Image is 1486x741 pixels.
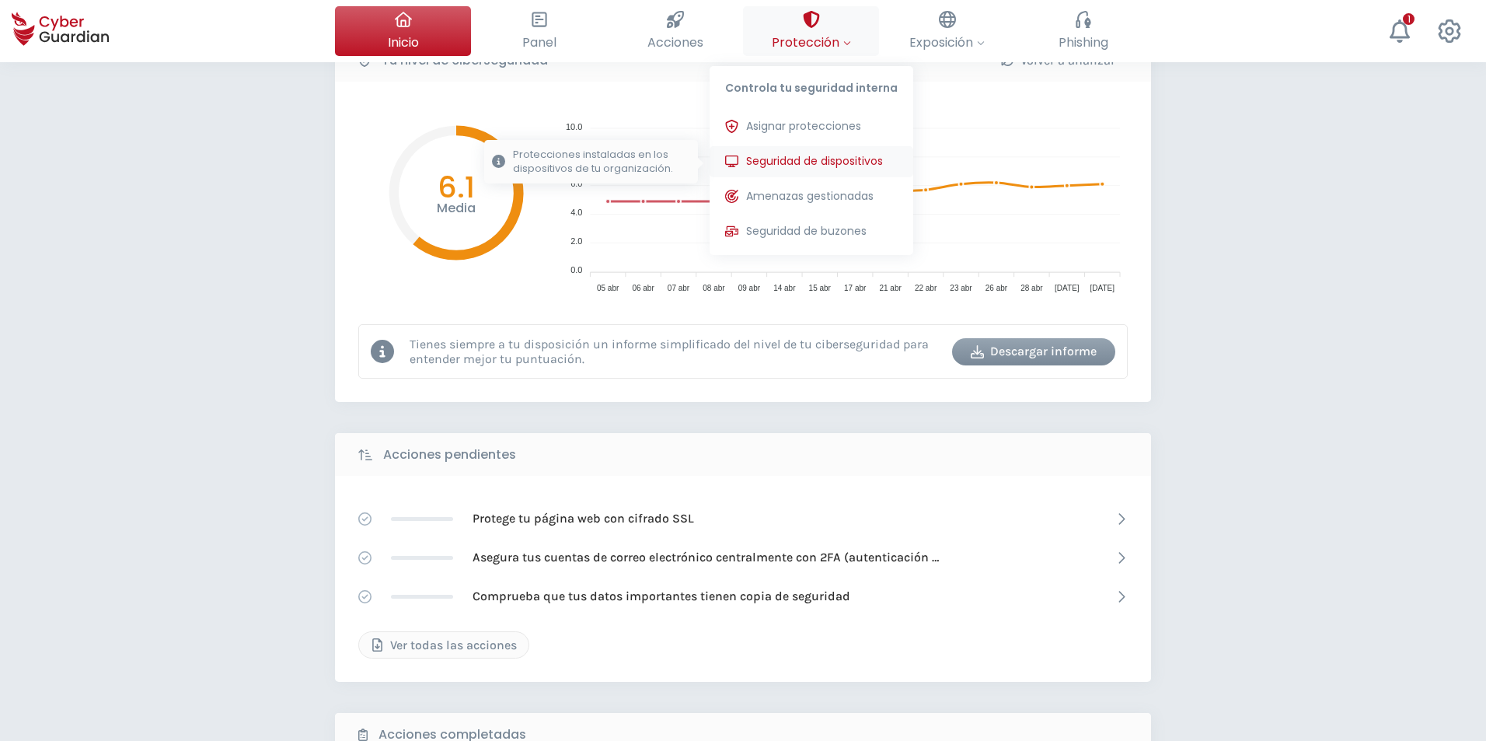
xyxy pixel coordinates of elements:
[607,6,743,56] button: Acciones
[1055,284,1080,292] tspan: [DATE]
[773,284,796,292] tspan: 14 abr
[710,181,913,212] button: Amenazas gestionadas
[358,631,529,659] button: Ver todas las acciones
[388,33,419,52] span: Inicio
[471,6,607,56] button: Panel
[566,122,582,131] tspan: 10.0
[1090,284,1115,292] tspan: [DATE]
[632,284,654,292] tspan: 06 abr
[743,6,879,56] button: ProtecciónControla tu seguridad internaAsignar proteccionesSeguridad de dispositivosProtecciones ...
[473,510,694,527] p: Protege tu página web con cifrado SSL
[844,284,867,292] tspan: 17 abr
[335,6,471,56] button: Inicio
[964,342,1104,361] div: Descargar informe
[952,338,1115,365] button: Descargar informe
[985,284,1008,292] tspan: 26 abr
[570,179,582,188] tspan: 6.0
[522,33,556,52] span: Panel
[371,636,517,655] div: Ver todas las acciones
[710,66,913,103] p: Controla tu seguridad interna
[410,337,940,366] p: Tienes siempre a tu disposición un informe simplificado del nivel de tu ciberseguridad para enten...
[710,146,913,177] button: Seguridad de dispositivosProtecciones instaladas en los dispositivos de tu organización.
[513,148,690,176] p: Protecciones instaladas en los dispositivos de tu organización.
[746,118,861,135] span: Asignar protecciones
[473,588,850,605] p: Comprueba que tus datos importantes tienen copia de seguridad
[746,153,883,170] span: Seguridad de dispositivos
[710,111,913,142] button: Asignar protecciones
[647,33,703,52] span: Acciones
[597,284,619,292] tspan: 05 abr
[738,284,761,292] tspan: 09 abr
[383,446,516,464] b: Acciones pendientes
[1015,6,1151,56] button: Phishing
[746,223,867,239] span: Seguridad de buzones
[1020,284,1043,292] tspan: 28 abr
[772,33,851,52] span: Protección
[950,284,972,292] tspan: 23 abr
[570,236,582,246] tspan: 2.0
[570,208,582,217] tspan: 4.0
[879,284,902,292] tspan: 21 abr
[909,33,985,52] span: Exposición
[668,284,690,292] tspan: 07 abr
[710,216,913,247] button: Seguridad de buzones
[809,284,832,292] tspan: 15 abr
[570,265,582,274] tspan: 0.0
[879,6,1015,56] button: Exposición
[915,284,937,292] tspan: 22 abr
[1403,13,1414,25] div: 1
[703,284,725,292] tspan: 08 abr
[746,188,874,204] span: Amenazas gestionadas
[473,549,939,566] p: Asegura tus cuentas de correo electrónico centralmente con 2FA (autenticación de doble factor)
[1059,33,1108,52] span: Phishing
